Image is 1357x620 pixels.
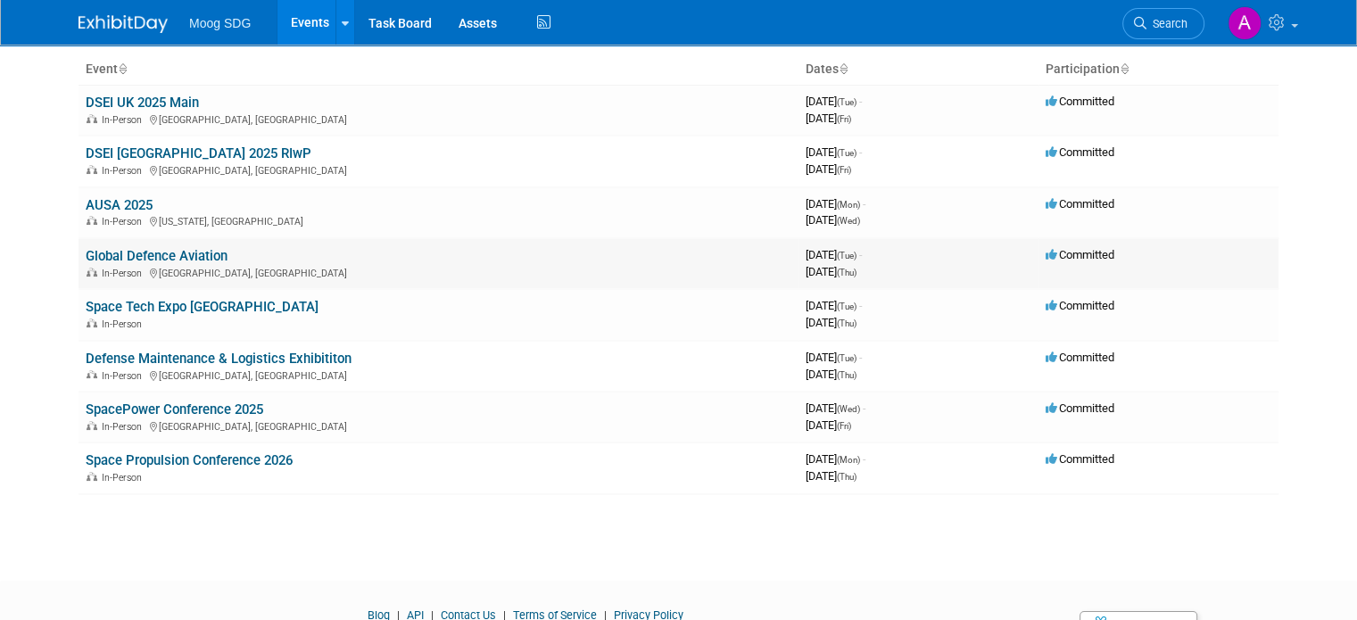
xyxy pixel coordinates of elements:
[1046,299,1114,312] span: Committed
[1228,6,1262,40] img: ALYSSA Szal
[806,351,862,364] span: [DATE]
[863,197,865,211] span: -
[189,16,251,30] span: Moog SDG
[859,248,862,261] span: -
[102,472,147,484] span: In-Person
[859,299,862,312] span: -
[837,114,851,124] span: (Fri)
[86,248,228,264] a: Global Defence Aviation
[806,265,856,278] span: [DATE]
[102,165,147,177] span: In-Person
[79,15,168,33] img: ExhibitDay
[87,114,97,123] img: In-Person Event
[86,418,791,433] div: [GEOGRAPHIC_DATA], [GEOGRAPHIC_DATA]
[806,299,862,312] span: [DATE]
[86,95,199,111] a: DSEI UK 2025 Main
[87,421,97,430] img: In-Person Event
[1046,95,1114,108] span: Committed
[87,165,97,174] img: In-Person Event
[806,95,862,108] span: [DATE]
[86,197,153,213] a: AUSA 2025
[806,316,856,329] span: [DATE]
[806,368,856,381] span: [DATE]
[86,452,293,468] a: Space Propulsion Conference 2026
[1046,401,1114,415] span: Committed
[87,472,97,481] img: In-Person Event
[1038,54,1278,85] th: Participation
[837,421,851,431] span: (Fri)
[837,97,856,107] span: (Tue)
[806,418,851,432] span: [DATE]
[806,469,856,483] span: [DATE]
[1046,197,1114,211] span: Committed
[102,216,147,227] span: In-Person
[102,268,147,279] span: In-Person
[87,268,97,277] img: In-Person Event
[806,401,865,415] span: [DATE]
[859,145,862,159] span: -
[806,145,862,159] span: [DATE]
[86,351,352,367] a: Defense Maintenance & Logistics Exhibititon
[806,213,860,227] span: [DATE]
[798,54,1038,85] th: Dates
[837,318,856,328] span: (Thu)
[806,452,865,466] span: [DATE]
[1046,145,1114,159] span: Committed
[102,318,147,330] span: In-Person
[837,148,856,158] span: (Tue)
[1046,248,1114,261] span: Committed
[837,200,860,210] span: (Mon)
[806,197,865,211] span: [DATE]
[837,472,856,482] span: (Thu)
[837,216,860,226] span: (Wed)
[863,452,865,466] span: -
[1046,351,1114,364] span: Committed
[837,404,860,414] span: (Wed)
[1146,17,1187,30] span: Search
[102,114,147,126] span: In-Person
[79,54,798,85] th: Event
[102,370,147,382] span: In-Person
[837,251,856,260] span: (Tue)
[859,351,862,364] span: -
[87,370,97,379] img: In-Person Event
[86,299,319,315] a: Space Tech Expo [GEOGRAPHIC_DATA]
[87,216,97,225] img: In-Person Event
[86,112,791,126] div: [GEOGRAPHIC_DATA], [GEOGRAPHIC_DATA]
[1120,62,1129,76] a: Sort by Participation Type
[1122,8,1204,39] a: Search
[837,165,851,175] span: (Fri)
[837,353,856,363] span: (Tue)
[118,62,127,76] a: Sort by Event Name
[87,318,97,327] img: In-Person Event
[839,62,848,76] a: Sort by Start Date
[86,401,263,417] a: SpacePower Conference 2025
[837,370,856,380] span: (Thu)
[1046,452,1114,466] span: Committed
[837,302,856,311] span: (Tue)
[86,265,791,279] div: [GEOGRAPHIC_DATA], [GEOGRAPHIC_DATA]
[86,368,791,382] div: [GEOGRAPHIC_DATA], [GEOGRAPHIC_DATA]
[86,213,791,227] div: [US_STATE], [GEOGRAPHIC_DATA]
[859,95,862,108] span: -
[86,162,791,177] div: [GEOGRAPHIC_DATA], [GEOGRAPHIC_DATA]
[837,455,860,465] span: (Mon)
[837,268,856,277] span: (Thu)
[863,401,865,415] span: -
[806,248,862,261] span: [DATE]
[806,162,851,176] span: [DATE]
[102,421,147,433] span: In-Person
[86,145,311,161] a: DSEI [GEOGRAPHIC_DATA] 2025 RIwP
[806,112,851,125] span: [DATE]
